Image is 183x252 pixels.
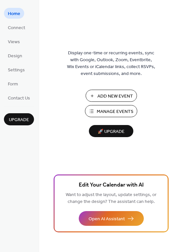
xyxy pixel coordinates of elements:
[86,90,137,102] button: Add New Event
[8,10,20,17] span: Home
[97,108,133,115] span: Manage Events
[4,92,34,103] a: Contact Us
[9,117,29,123] span: Upgrade
[89,216,125,223] span: Open AI Assistant
[8,95,30,102] span: Contact Us
[93,127,129,136] span: 🚀 Upgrade
[66,190,157,206] span: Want to adjust the layout, update settings, or change the design? The assistant can help.
[4,64,29,75] a: Settings
[97,93,133,100] span: Add New Event
[4,113,34,125] button: Upgrade
[85,105,137,117] button: Manage Events
[89,125,133,137] button: 🚀 Upgrade
[8,39,20,45] span: Views
[79,181,144,190] span: Edit Your Calendar with AI
[4,78,22,89] a: Form
[8,67,25,74] span: Settings
[4,36,24,47] a: Views
[67,50,155,77] span: Display one-time or recurring events, sync with Google, Outlook, Zoom, Eventbrite, Wix Events or ...
[4,50,26,61] a: Design
[8,25,25,31] span: Connect
[8,53,22,60] span: Design
[4,22,29,33] a: Connect
[79,211,144,226] button: Open AI Assistant
[8,81,18,88] span: Form
[4,8,24,19] a: Home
